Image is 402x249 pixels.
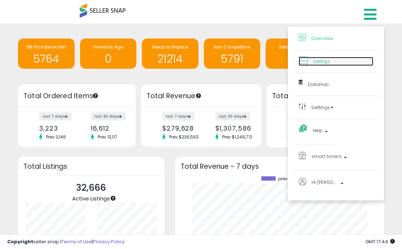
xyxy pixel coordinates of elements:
[146,91,256,101] h3: Total Revenue
[299,178,373,193] a: Hi [PERSON_NAME]
[110,195,116,202] div: Tooltip anchor
[312,178,338,187] span: Hi [PERSON_NAME]
[214,44,250,50] span: Non Competitive
[299,152,373,164] a: smart toners
[299,126,328,138] a: Help
[80,39,137,69] a: Inventory Age 0
[94,134,121,140] span: Prev: 13,117
[165,134,202,140] span: Prev: $236,563
[215,112,250,121] label: last 30 days
[308,81,329,88] span: DataHub
[142,39,198,69] a: Needs to Reprice 21214
[93,238,125,245] a: Privacy Policy
[7,239,125,245] div: seller snap | |
[72,181,110,195] p: 32,666
[219,134,256,140] span: Prev: $1,249,712
[22,53,71,65] h1: 5764
[27,44,66,50] span: BB Price Below Min
[313,126,323,135] span: Help
[92,92,99,99] div: Tooltip anchor
[299,124,308,133] i: Get Help
[18,39,75,69] a: BB Price Below Min 5764
[7,238,33,245] strong: Copyright
[207,53,257,65] h1: 5791
[145,53,195,65] h1: 21214
[272,91,379,101] h3: Total Profit
[91,124,123,132] div: 16,612
[204,39,261,69] a: Non Competitive 5791
[299,34,373,43] a: Overview
[72,195,110,202] span: Active Listings
[42,134,70,140] span: Prev: 3,146
[215,124,249,132] div: $1,307,586
[269,53,319,65] h1: 50
[61,238,92,245] a: Terms of Use
[23,164,159,169] h3: Total Listings
[93,44,123,50] span: Inventory Age
[365,238,395,245] span: 2025-09-9 17:44 GMT
[181,164,379,169] h3: Total Revenue - 7 days
[313,58,330,65] span: Listings
[162,112,195,121] label: last 7 days
[278,176,297,181] span: previous
[195,92,202,99] div: Tooltip anchor
[162,124,196,132] div: $279,628
[23,91,130,101] h3: Total Ordered Items
[299,103,373,112] a: Settings
[152,44,188,50] span: Needs to Reprice
[299,57,373,66] a: Listings
[84,53,133,65] h1: 0
[39,124,71,132] div: 3,223
[311,35,333,42] span: Overview
[312,152,342,161] span: smart toners
[299,80,373,89] a: DataHub
[91,112,126,121] label: last 30 days
[266,39,322,69] a: Selling @ Max 50
[39,112,71,121] label: last 7 days
[279,44,309,50] span: Selling @ Max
